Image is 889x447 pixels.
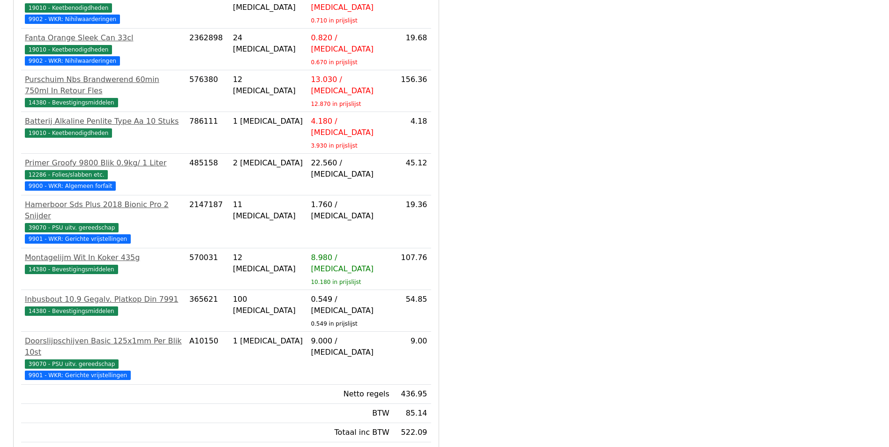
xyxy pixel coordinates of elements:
span: 14380 - Bevestigingsmiddelen [25,98,118,107]
sub: 12.870 in prijslijst [311,101,361,107]
div: Batterij Alkaline Penlite Type Aa 10 Stuks [25,116,182,127]
td: 522.09 [393,423,431,442]
sub: 0.549 in prijslijst [311,320,357,327]
span: 39070 - PSU uitv. gereedschap [25,223,119,232]
span: 12286 - Folies/slabben etc. [25,170,108,179]
a: Inbusbout 10.9 Gegalv. Platkop Din 799114380 - Bevestigingsmiddelen [25,294,182,316]
div: 1 [MEDICAL_DATA] [233,335,303,347]
span: 9901 - WKR: Gerichte vrijstellingen [25,371,131,380]
td: Netto regels [307,385,393,404]
sub: 10.180 in prijslijst [311,279,361,285]
div: 100 [MEDICAL_DATA] [233,294,303,316]
td: 485158 [186,154,229,195]
td: 576380 [186,70,229,112]
div: 2 [MEDICAL_DATA] [233,157,303,169]
a: Montagelijm Wit In Koker 435g14380 - Bevestigingsmiddelen [25,252,182,275]
span: 19010 - Keetbenodigdheden [25,45,112,54]
div: Hamerboor Sds Plus 2018 Bionic Pro 2 Snijder [25,199,182,222]
div: Montagelijm Wit In Koker 435g [25,252,182,263]
a: Primer Groofy 9800 Blik 0.9kg/ 1 Liter12286 - Folies/slabben etc. 9900 - WKR: Algemeen forfait [25,157,182,191]
span: 9901 - WKR: Gerichte vrijstellingen [25,234,131,244]
span: 14380 - Bevestigingsmiddelen [25,306,118,316]
div: 12 [MEDICAL_DATA] [233,252,303,275]
div: 11 [MEDICAL_DATA] [233,199,303,222]
sub: 0.670 in prijslijst [311,59,357,66]
div: 12 [MEDICAL_DATA] [233,74,303,97]
div: 1 [MEDICAL_DATA] [233,116,303,127]
td: Totaal inc BTW [307,423,393,442]
td: 786111 [186,112,229,154]
span: 9902 - WKR: Nihilwaarderingen [25,15,120,24]
div: Doorslijpschijven Basic 125x1mm Per Blik 10st [25,335,182,358]
div: 9.000 / [MEDICAL_DATA] [311,335,389,358]
span: 9900 - WKR: Algemeen forfait [25,181,116,191]
td: 45.12 [393,154,431,195]
td: 19.68 [393,29,431,70]
div: 1.760 / [MEDICAL_DATA] [311,199,389,222]
td: 2147187 [186,195,229,248]
div: Inbusbout 10.9 Gegalv. Platkop Din 7991 [25,294,182,305]
div: 0.820 / [MEDICAL_DATA] [311,32,389,55]
td: BTW [307,404,393,423]
a: Batterij Alkaline Penlite Type Aa 10 Stuks19010 - Keetbenodigdheden [25,116,182,138]
td: 54.85 [393,290,431,332]
td: 2362898 [186,29,229,70]
div: 24 [MEDICAL_DATA] [233,32,303,55]
sub: 0.710 in prijslijst [311,17,357,24]
div: 22.560 / [MEDICAL_DATA] [311,157,389,180]
td: 436.95 [393,385,431,404]
td: A10150 [186,332,229,385]
td: 19.36 [393,195,431,248]
span: 19010 - Keetbenodigdheden [25,3,112,13]
td: 570031 [186,248,229,290]
td: 85.14 [393,404,431,423]
div: 0.549 / [MEDICAL_DATA] [311,294,389,316]
div: 13.030 / [MEDICAL_DATA] [311,74,389,97]
sub: 3.930 in prijslijst [311,142,357,149]
td: 9.00 [393,332,431,385]
a: Doorslijpschijven Basic 125x1mm Per Blik 10st39070 - PSU uitv. gereedschap 9901 - WKR: Gerichte v... [25,335,182,380]
td: 365621 [186,290,229,332]
div: Primer Groofy 9800 Blik 0.9kg/ 1 Liter [25,157,182,169]
td: 107.76 [393,248,431,290]
div: Purschuim Nbs Brandwerend 60min 750ml In Retour Fles [25,74,182,97]
span: 14380 - Bevestigingsmiddelen [25,265,118,274]
a: Hamerboor Sds Plus 2018 Bionic Pro 2 Snijder39070 - PSU uitv. gereedschap 9901 - WKR: Gerichte vr... [25,199,182,244]
div: 4.180 / [MEDICAL_DATA] [311,116,389,138]
td: 4.18 [393,112,431,154]
span: 9902 - WKR: Nihilwaarderingen [25,56,120,66]
a: Purschuim Nbs Brandwerend 60min 750ml In Retour Fles14380 - Bevestigingsmiddelen [25,74,182,108]
div: 8.980 / [MEDICAL_DATA] [311,252,389,275]
a: Fanta Orange Sleek Can 33cl19010 - Keetbenodigdheden 9902 - WKR: Nihilwaarderingen [25,32,182,66]
div: Fanta Orange Sleek Can 33cl [25,32,182,44]
td: 156.36 [393,70,431,112]
span: 39070 - PSU uitv. gereedschap [25,359,119,369]
span: 19010 - Keetbenodigdheden [25,128,112,138]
